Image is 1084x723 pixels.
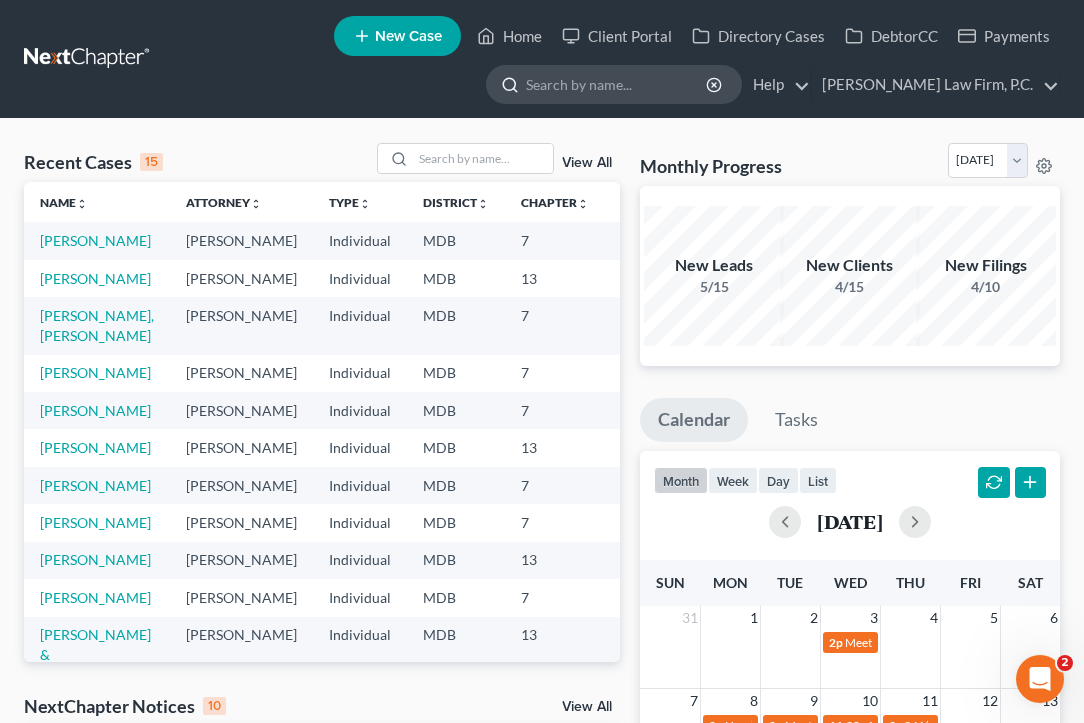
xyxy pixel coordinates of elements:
a: Home [467,18,552,54]
i: unfold_more [359,198,371,210]
a: [PERSON_NAME] [40,589,151,606]
span: Wed [834,574,867,591]
td: MDB [407,222,505,259]
td: [PERSON_NAME] [170,222,313,259]
td: [PERSON_NAME] [170,429,313,466]
div: 4/10 [916,277,1056,297]
input: Search by name... [526,66,709,103]
a: Nameunfold_more [40,195,88,210]
span: 6 [1048,606,1060,630]
td: 7 [505,467,605,504]
td: 7 [505,504,605,541]
span: Sun [656,574,685,591]
iframe: Intercom live chat [1016,655,1064,703]
a: Chapterunfold_more [521,195,589,210]
a: [PERSON_NAME] [40,477,151,494]
td: MDB [407,504,505,541]
td: 13 [505,429,605,466]
a: Districtunfold_more [423,195,489,210]
div: New Leads [644,254,784,277]
td: 25-18477 [605,617,701,694]
div: 15 [140,153,163,171]
h3: Monthly Progress [640,154,782,178]
div: New Filings [916,254,1056,277]
td: MDB [407,617,505,694]
td: [PERSON_NAME] [170,504,313,541]
div: Recent Cases [24,150,163,174]
td: 25-17230 [605,260,701,297]
td: MDB [407,429,505,466]
a: Attorneyunfold_more [186,195,262,210]
td: Individual [313,504,407,541]
span: 9 [808,689,820,713]
span: 31 [680,606,700,630]
a: [PERSON_NAME] [40,364,151,381]
a: [PERSON_NAME] [40,402,151,419]
td: 7 [505,297,605,354]
i: unfold_more [477,198,489,210]
td: MDB [407,542,505,579]
span: 2 [808,606,820,630]
a: [PERSON_NAME] [40,232,151,249]
td: Individual [313,297,407,354]
td: MDB [407,467,505,504]
td: 13 [505,260,605,297]
a: Client Portal [552,18,682,54]
td: 25-18562 [605,355,701,392]
i: unfold_more [76,198,88,210]
td: MDB [407,297,505,354]
span: 2p [829,635,843,650]
td: MDB [407,355,505,392]
td: [PERSON_NAME] [170,542,313,579]
a: [PERSON_NAME] [40,270,151,287]
span: 1 [748,606,760,630]
span: 5 [988,606,1000,630]
span: New Case [375,29,442,44]
td: MDB [407,579,505,616]
input: Search by name... [413,144,553,173]
td: 13 [505,542,605,579]
div: 10 [203,697,226,715]
span: 3 [868,606,880,630]
span: 10 [860,689,880,713]
td: Individual [313,467,407,504]
a: [PERSON_NAME] & [PERSON_NAME] [40,626,151,683]
span: 8 [748,689,760,713]
button: list [799,467,837,494]
span: 11 [920,689,940,713]
td: Individual [313,392,407,429]
button: day [758,467,799,494]
td: 7 [505,392,605,429]
td: MDB [407,260,505,297]
div: NextChapter Notices [24,694,226,718]
td: Individual [313,617,407,694]
td: 7 [505,222,605,259]
div: New Clients [780,254,920,277]
td: Individual [313,260,407,297]
a: Directory Cases [682,18,835,54]
a: [PERSON_NAME], [PERSON_NAME] [40,307,154,344]
div: 5/15 [644,277,784,297]
td: 7 [505,355,605,392]
td: Individual [313,355,407,392]
span: Fri [960,574,981,591]
a: Typeunfold_more [329,195,371,210]
td: [PERSON_NAME] [170,617,313,694]
td: [PERSON_NAME] [170,260,313,297]
button: month [654,467,708,494]
i: unfold_more [577,198,589,210]
td: Individual [313,429,407,466]
td: Individual [313,542,407,579]
span: Thu [896,574,925,591]
span: Mon [713,574,748,591]
a: DebtorCC [835,18,948,54]
span: 12 [980,689,1000,713]
span: 7 [688,689,700,713]
td: [PERSON_NAME] [170,355,313,392]
a: [PERSON_NAME] [40,551,151,568]
span: 2 [1057,655,1073,671]
a: Tasks [757,398,836,442]
span: Sat [1018,574,1043,591]
td: Individual [313,579,407,616]
td: Individual [313,222,407,259]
